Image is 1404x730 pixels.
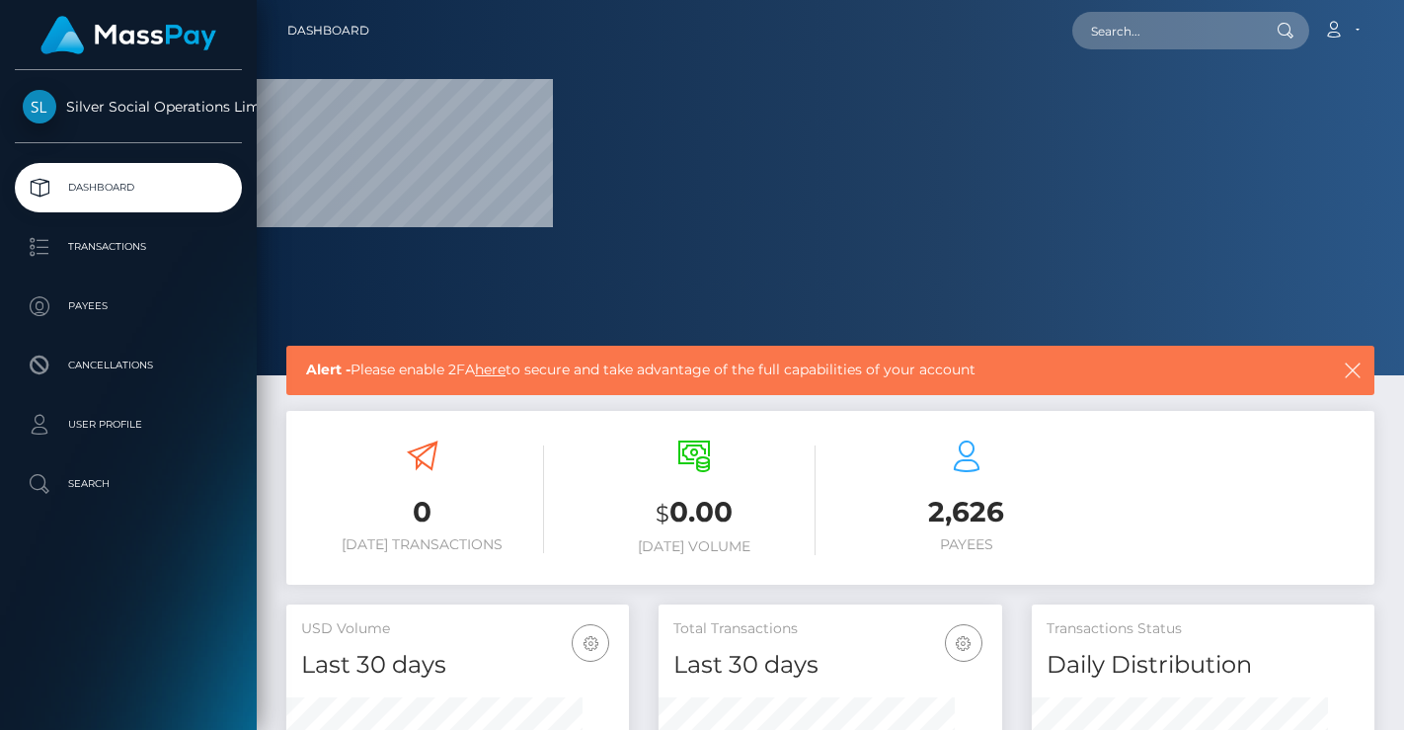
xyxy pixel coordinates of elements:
[15,222,242,272] a: Transactions
[306,361,351,378] b: Alert -
[15,341,242,390] a: Cancellations
[475,361,506,378] a: here
[23,173,234,203] p: Dashboard
[574,538,817,555] h6: [DATE] Volume
[301,648,614,683] h4: Last 30 days
[23,351,234,380] p: Cancellations
[673,619,986,639] h5: Total Transactions
[301,536,544,553] h6: [DATE] Transactions
[1047,648,1360,683] h4: Daily Distribution
[40,16,216,54] img: MassPay Logo
[23,291,234,321] p: Payees
[656,500,669,527] small: $
[574,493,817,533] h3: 0.00
[15,459,242,509] a: Search
[23,410,234,440] p: User Profile
[1072,12,1258,49] input: Search...
[287,10,369,51] a: Dashboard
[1047,619,1360,639] h5: Transactions Status
[23,90,56,123] img: Silver Social Operations Limited
[23,469,234,499] p: Search
[673,648,986,683] h4: Last 30 days
[15,400,242,449] a: User Profile
[301,619,614,639] h5: USD Volume
[845,493,1088,531] h3: 2,626
[15,98,242,116] span: Silver Social Operations Limited
[301,493,544,531] h3: 0
[15,163,242,212] a: Dashboard
[845,536,1088,553] h6: Payees
[306,360,1239,380] span: Please enable 2FA to secure and take advantage of the full capabilities of your account
[23,232,234,262] p: Transactions
[15,282,242,331] a: Payees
